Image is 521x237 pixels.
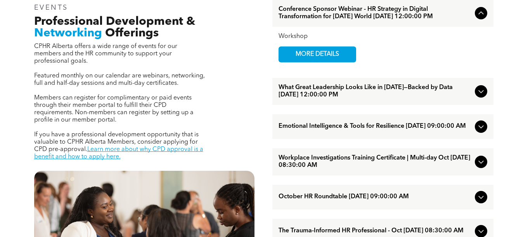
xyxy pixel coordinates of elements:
[279,155,472,169] span: Workplace Investigations Training Certificate | Multi-day Oct [DATE] 08:30:00 AM
[34,27,102,39] span: Networking
[279,33,487,40] div: Workshop
[34,43,177,64] span: CPHR Alberta offers a wide range of events for our members and the HR community to support your p...
[279,123,472,130] span: Emotional Intelligence & Tools for Resilience [DATE] 09:00:00 AM
[34,16,195,27] span: Professional Development &
[34,146,203,160] a: Learn more about why CPD approval is a benefit and how to apply here.
[279,227,472,235] span: The Trauma-Informed HR Professional - Oct [DATE] 08:30:00 AM
[105,27,159,39] span: Offerings
[34,95,194,123] span: Members can register for complimentary or paid events through their member portal to fulfill thei...
[279,46,356,62] a: MORE DETAILS
[287,47,348,62] span: MORE DETAILS
[279,6,472,21] span: Conference Sponsor Webinar - HR Strategy in Digital Transformation for [DATE] World [DATE] 12:00:...
[34,4,69,11] span: EVENTS
[279,193,472,201] span: October HR Roundtable [DATE] 09:00:00 AM
[279,84,472,99] span: What Great Leadership Looks Like in [DATE]—Backed by Data [DATE] 12:00:00 PM
[34,73,205,86] span: Featured monthly on our calendar are webinars, networking, full and half-day sessions and multi-d...
[34,132,199,153] span: If you have a professional development opportunity that is valuable to CPHR Alberta Members, cons...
